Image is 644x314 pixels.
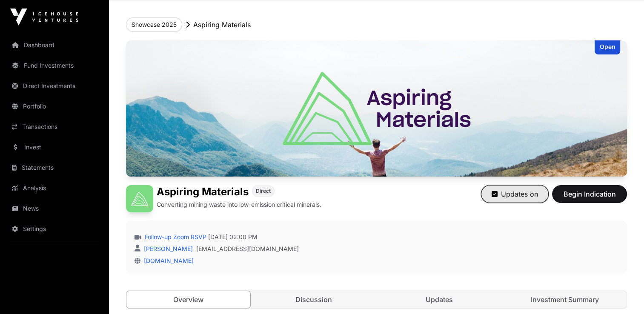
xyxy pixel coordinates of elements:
span: [DATE] 02:00 PM [208,233,258,241]
a: Statements [7,158,102,177]
a: Settings [7,220,102,238]
a: Discussion [252,291,376,308]
a: Direct Investments [7,77,102,95]
iframe: Chat Widget [601,273,644,314]
img: Aspiring Materials [126,40,627,177]
a: Invest [7,138,102,157]
a: [EMAIL_ADDRESS][DOMAIN_NAME] [196,245,299,253]
nav: Tabs [126,291,627,308]
p: Converting mining waste into low-emission critical minerals. [157,200,321,209]
button: Begin Indication [552,185,627,203]
a: [DOMAIN_NAME] [140,257,194,264]
span: Direct [256,188,271,194]
a: Analysis [7,179,102,197]
a: Fund Investments [7,56,102,75]
a: Overview [126,291,251,308]
a: News [7,199,102,218]
a: Dashboard [7,36,102,54]
a: [PERSON_NAME] [142,245,193,252]
h1: Aspiring Materials [157,185,249,199]
a: Transactions [7,117,102,136]
button: Updates on [481,185,549,203]
div: Open [595,40,620,54]
a: Begin Indication [552,194,627,202]
a: Investment Summary [503,291,627,308]
button: Showcase 2025 [126,17,182,32]
a: Updates [378,291,501,308]
p: Aspiring Materials [193,20,251,30]
a: Follow-up Zoom RSVP [143,233,206,241]
img: Icehouse Ventures Logo [10,9,78,26]
a: Portfolio [7,97,102,116]
img: Aspiring Materials [126,185,153,212]
span: Begin Indication [563,189,616,199]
